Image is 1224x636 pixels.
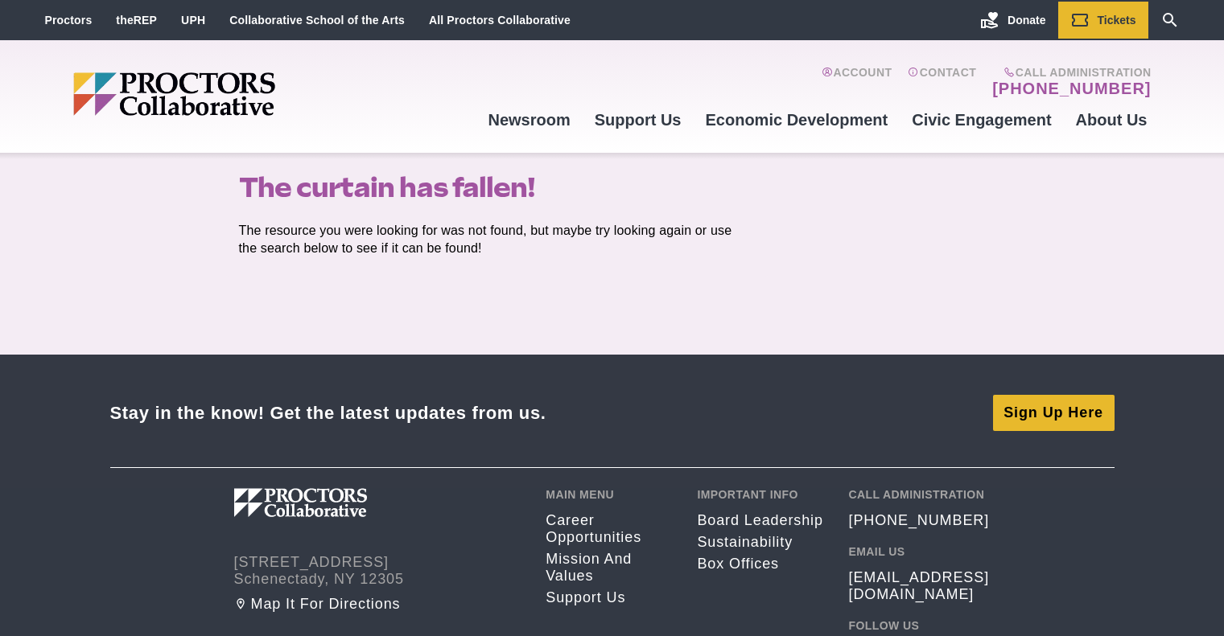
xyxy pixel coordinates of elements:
[968,2,1057,39] a: Donate
[546,589,673,606] a: Support Us
[239,222,749,257] p: The resource you were looking for was not found, but maybe try looking again or use the search be...
[73,72,399,116] img: Proctors logo
[848,512,989,529] a: [PHONE_NUMBER]
[239,172,749,203] h1: The curtain has fallen!
[546,488,673,501] h2: Main Menu
[234,488,451,517] img: Proctors logo
[234,554,522,588] address: [STREET_ADDRESS] Schenectady, NY 12305
[110,402,546,424] div: Stay in the know! Get the latest updates from us.
[697,512,824,529] a: Board Leadership
[546,551,673,585] a: Mission and Values
[229,14,405,27] a: Collaborative School of the Arts
[45,14,93,27] a: Proctors
[697,488,824,501] h2: Important Info
[697,556,824,572] a: Box Offices
[1098,14,1136,27] span: Tickets
[429,14,571,27] a: All Proctors Collaborative
[694,98,900,142] a: Economic Development
[181,14,205,27] a: UPH
[1058,2,1148,39] a: Tickets
[1008,14,1045,27] span: Donate
[234,596,522,613] a: Map it for directions
[822,66,892,98] a: Account
[993,395,1115,430] a: Sign Up Here
[116,14,157,27] a: theREP
[900,98,1063,142] a: Civic Engagement
[1148,2,1192,39] a: Search
[848,619,990,632] h2: Follow Us
[1064,98,1160,142] a: About Us
[992,79,1151,98] a: [PHONE_NUMBER]
[848,488,990,501] h2: Call Administration
[908,66,976,98] a: Contact
[848,569,990,603] a: [EMAIL_ADDRESS][DOMAIN_NAME]
[476,98,582,142] a: Newsroom
[583,98,694,142] a: Support Us
[848,545,990,558] h2: Email Us
[546,512,673,546] a: Career opportunities
[697,534,824,551] a: Sustainability
[987,66,1151,79] span: Call Administration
